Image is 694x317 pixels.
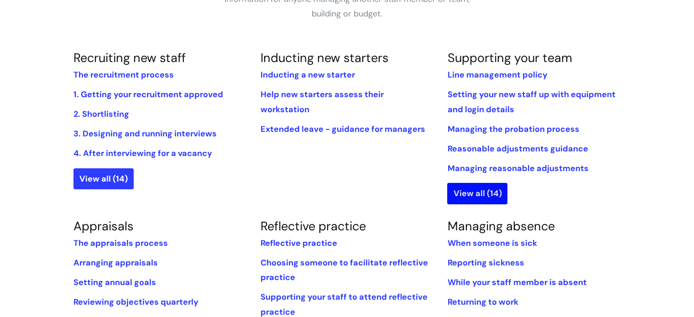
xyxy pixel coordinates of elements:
a: Managing absence [447,218,554,234]
a: Appraisals [73,218,134,234]
a: Reviewing objectives quarterly [73,296,198,307]
a: Recruiting new staff [73,50,186,66]
a: Supporting your team [447,50,572,66]
a: Line management policy [447,69,547,80]
a: When someone is sick [447,238,537,249]
a: Setting annual goals [73,277,156,288]
a: Extended leave - guidance for managers [260,124,425,135]
a: Managing reasonable adjustments [447,163,588,174]
a: 3. Designing and running interviews [73,128,217,139]
a: Setting your new staff up with equipment and login details [447,89,615,114]
a: View all (14) [73,168,134,189]
a: Returning to work [447,296,518,307]
a: The recruitment process [73,69,174,80]
a: 4. After interviewing for a vacancy [73,148,212,159]
a: Inducting new starters [260,50,388,66]
a: The appraisals process [73,238,168,249]
a: While‌ ‌your‌ ‌staff‌ ‌member‌ ‌is‌ ‌absent‌ [447,277,586,288]
a: Help new starters assess their workstation [260,89,383,114]
a: Reflective practice [260,238,337,249]
a: Reflective practice [260,218,365,234]
a: Reporting sickness [447,257,524,268]
a: Managing the probation process [447,124,579,135]
a: Choosing someone to facilitate reflective practice [260,257,428,283]
a: Arranging appraisals [73,257,158,268]
a: 2. Shortlisting [73,109,129,120]
a: Reasonable adjustments guidance [447,143,588,154]
a: Inducting a new starter [260,69,355,80]
a: Supporting your staff to attend reflective practice [260,291,427,317]
a: 1. Getting your recruitment approved [73,89,223,100]
a: View all (14) [447,183,507,204]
